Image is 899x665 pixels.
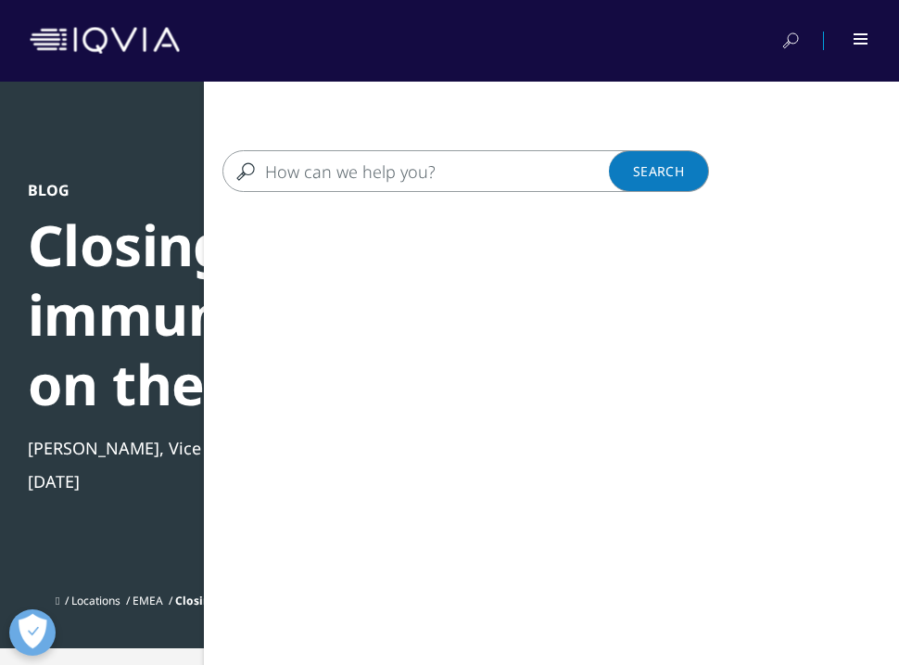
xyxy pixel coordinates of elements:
div: Blog [28,181,850,199]
span: Closing in: Novel oral immunotherapies are taking on the biologics [175,593,552,608]
input: Search [222,150,675,192]
div: [PERSON_NAME], Vice President, EMEA Thought Leadership [28,437,850,459]
a: Locations [71,593,120,608]
img: IQVIA Healthcare Information Technology and Pharma Clinical Research Company [30,27,180,54]
a: Search [609,150,709,192]
div: Closing in: Novel oral immunotherapies are taking on the biologics [28,211,850,419]
button: Open Preferences [9,609,56,656]
a: EMEA [133,593,163,608]
div: [DATE] [28,470,850,492]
